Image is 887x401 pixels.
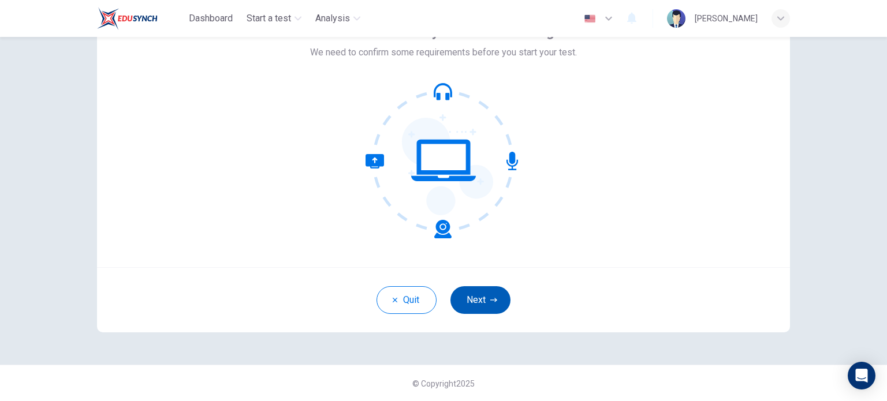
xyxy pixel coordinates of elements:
button: Dashboard [184,8,237,29]
img: en [583,14,597,23]
img: EduSynch logo [97,7,158,30]
span: Start a test [247,12,291,25]
span: We need to confirm some requirements before you start your test. [310,46,577,59]
a: EduSynch logo [97,7,184,30]
span: © Copyright 2025 [412,379,475,388]
button: Analysis [311,8,365,29]
button: Next [450,286,510,314]
div: [PERSON_NAME] [695,12,758,25]
span: Analysis [315,12,350,25]
button: Start a test [242,8,306,29]
img: Profile picture [667,9,685,28]
span: Dashboard [189,12,233,25]
div: Open Intercom Messenger [848,362,875,389]
button: Quit [377,286,437,314]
